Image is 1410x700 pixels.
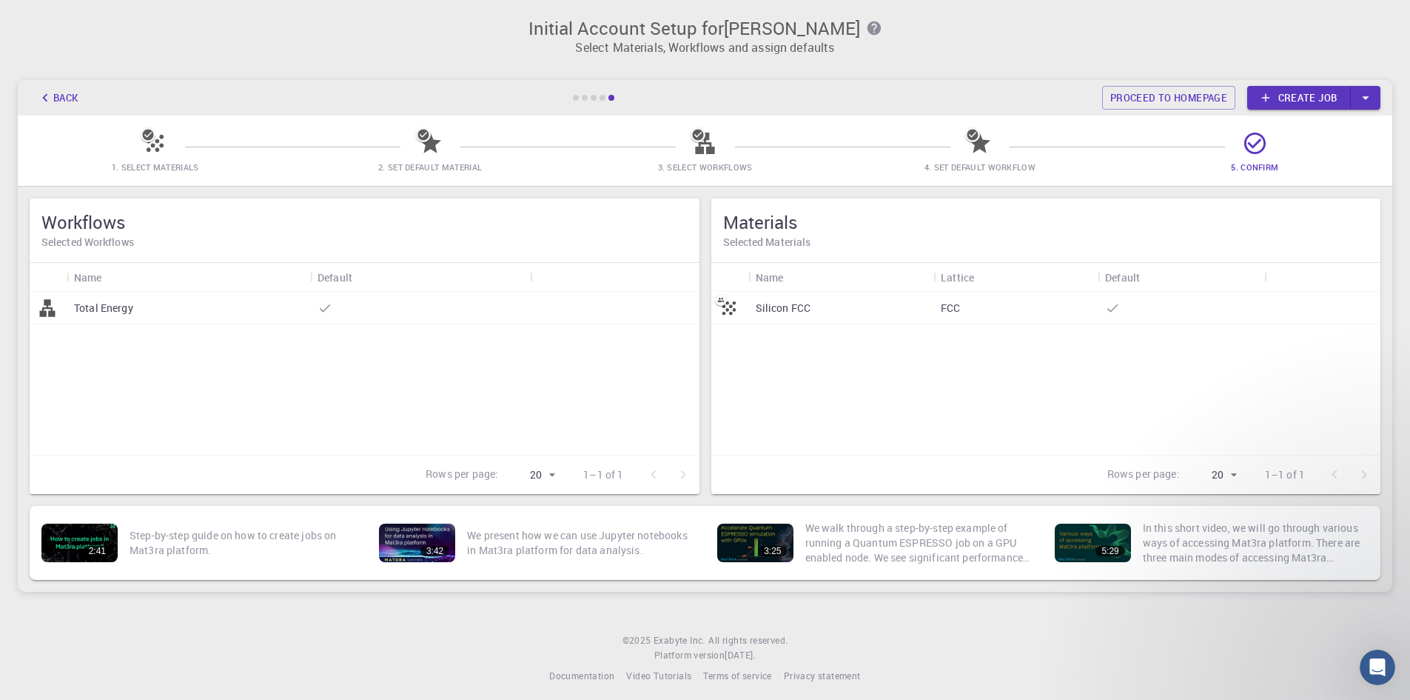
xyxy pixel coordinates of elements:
span: Video Tutorials [626,670,691,681]
span: Documentation [549,670,614,681]
button: Sort [352,265,376,289]
button: Sort [974,265,998,289]
p: We walk through a step-by-step example of running a Quantum ESPRESSO job on a GPU enabled node. W... [805,521,1031,565]
span: © 2025 [622,633,654,648]
p: Step-by-step guide on how to create jobs on Mat3ra platform. [130,528,355,558]
div: Name [67,263,310,292]
div: Default [310,263,530,292]
span: Support [30,10,83,24]
a: [DATE]. [725,648,756,663]
button: Sort [102,265,126,289]
div: Name [74,263,102,292]
span: Privacy statement [784,670,861,681]
a: 5:29In this short video, we will go through various ways of accessing Mat3ra platform. There are ... [1049,512,1374,574]
p: FCC [941,301,960,316]
div: Default [318,263,352,292]
a: 2:41Step-by-step guide on how to create jobs on Mat3ra platform. [36,512,361,574]
div: 20 [1186,464,1241,486]
a: Documentation [549,669,614,684]
p: Total Energy [74,301,133,316]
span: [DATE] . [725,649,756,661]
button: Back [30,86,86,110]
h3: Initial Account Setup for [PERSON_NAME] [27,18,1383,39]
p: Rows per page: [1107,467,1180,484]
div: Name [756,263,784,292]
a: Create job [1247,86,1351,110]
div: 20 [504,464,560,486]
a: Exabyte Inc. [654,633,705,648]
a: Terms of service [703,669,771,684]
button: Sort [1140,265,1164,289]
span: 1. Select Materials [112,161,199,173]
div: Default [1098,263,1264,292]
span: Terms of service [703,670,771,681]
h6: Selected Workflows [41,234,688,250]
div: Lattice [941,263,974,292]
div: Icon [30,263,67,292]
div: 5:29 [1095,546,1124,556]
div: 3:25 [758,546,787,556]
p: 1–1 of 1 [583,467,623,482]
a: 3:42We present how we can use Jupyter notebooks in Mat3ra platform for data analysis. [373,512,699,574]
span: 2. Set Default Material [378,161,482,173]
div: Lattice [933,263,1098,292]
button: Sort [783,265,807,289]
a: Privacy statement [784,669,861,684]
span: All rights reserved. [708,633,788,648]
p: Silicon FCC [756,301,811,316]
div: 2:41 [83,546,112,556]
div: 3:42 [420,546,449,556]
p: We present how we can use Jupyter notebooks in Mat3ra platform for data analysis. [467,528,693,558]
div: Default [1105,263,1140,292]
div: Icon [711,263,748,292]
a: 3:25We walk through a step-by-step example of running a Quantum ESPRESSO job on a GPU enabled nod... [711,512,1037,574]
span: Exabyte Inc. [654,634,705,646]
span: Platform version [654,648,725,663]
h5: Workflows [41,210,688,234]
span: 3. Select Workflows [658,161,753,173]
h5: Materials [723,210,1369,234]
span: 5. Confirm [1231,161,1278,173]
span: 4. Set Default Workflow [924,161,1035,173]
iframe: Intercom live chat [1360,650,1395,685]
p: Select Materials, Workflows and assign defaults [27,39,1383,56]
a: Proceed to homepage [1102,86,1235,110]
div: Name [748,263,934,292]
a: Video Tutorials [626,669,691,684]
p: Rows per page: [426,467,498,484]
p: In this short video, we will go through various ways of accessing Mat3ra platform. There are thre... [1143,521,1369,565]
p: 1–1 of 1 [1265,467,1305,482]
h6: Selected Materials [723,234,1369,250]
